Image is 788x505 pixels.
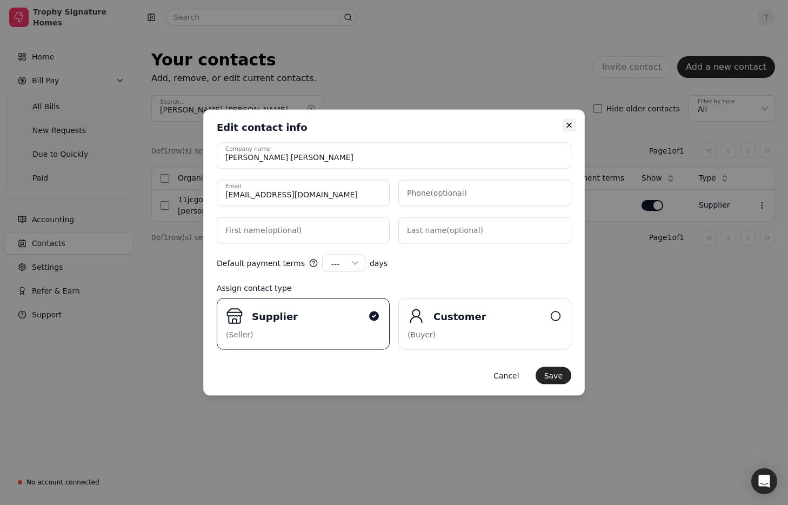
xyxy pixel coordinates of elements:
div: (Seller) [226,329,380,341]
div: Customer [433,309,545,323]
label: Email [225,182,241,191]
span: days [370,257,388,269]
div: (Buyer) [408,329,562,341]
label: Last name (optional) [407,225,483,236]
div: Supplier [252,309,363,323]
label: Phone (optional) [407,188,467,199]
label: First name (optional) [225,225,302,236]
h2: Edit contact info [217,121,308,134]
label: Company name [225,145,270,154]
span: Default payment terms [217,257,305,269]
button: Cancel [485,367,527,384]
div: Assign contact type [217,283,571,294]
button: Save [536,367,571,384]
